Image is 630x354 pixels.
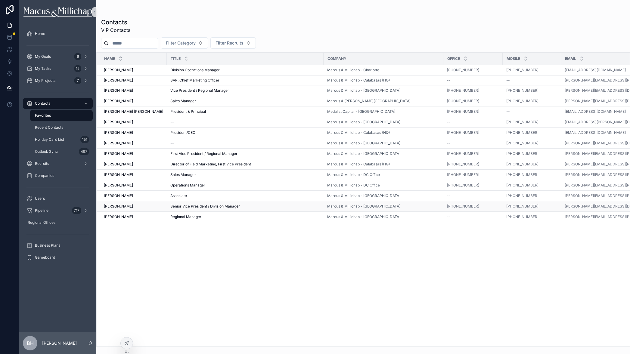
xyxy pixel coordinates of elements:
a: [PHONE_NUMBER] [447,88,499,93]
a: -- [447,78,499,83]
a: [PHONE_NUMBER] [506,193,557,198]
span: [PERSON_NAME] [104,88,133,93]
span: My Tasks [35,66,51,71]
a: Marcus & Millichap - [GEOGRAPHIC_DATA] [327,120,400,125]
span: President & Principal [170,109,206,114]
a: Medalist Capital - [GEOGRAPHIC_DATA] [327,109,395,114]
a: Outlook Sync497 [30,146,93,157]
span: -- [447,78,451,83]
span: Gameboard [35,255,55,260]
a: [PERSON_NAME] [104,68,163,72]
div: 717 [72,207,81,214]
a: [PHONE_NUMBER] [506,120,557,125]
a: [PHONE_NUMBER] [506,204,557,209]
a: Marcus & Millichap - Charlotte [327,68,379,72]
a: Marcus & [PERSON_NAME][GEOGRAPHIC_DATA] [327,99,411,103]
a: [PHONE_NUMBER] [506,68,557,72]
a: [PERSON_NAME] [104,214,163,219]
a: [PHONE_NUMBER] [506,214,557,219]
span: -- [506,109,510,114]
a: [PERSON_NAME] [104,162,163,167]
a: [PHONE_NUMBER] [447,183,499,188]
button: Select Button [161,37,208,49]
span: Holiday Card List [35,137,64,142]
a: Contacts [23,98,93,109]
a: [PHONE_NUMBER] [447,204,499,209]
a: [PERSON_NAME] [104,88,163,93]
a: [PERSON_NAME] [104,172,163,177]
a: -- [447,120,499,125]
span: Marcus & Millichap - [GEOGRAPHIC_DATA] [327,193,400,198]
span: [PERSON_NAME] [104,172,133,177]
span: Title [171,56,181,61]
div: 151 [80,136,89,143]
span: Filter Category [166,40,196,46]
a: Marcus & Millichap - DC Office [327,183,440,188]
div: scrollable content [19,24,96,271]
span: -- [170,120,174,125]
a: Marcus & Millichap - DC Office [327,172,440,177]
a: Marcus & Millichap - Calabasas (HQ) [327,78,390,83]
a: [PHONE_NUMBER] [447,130,479,135]
a: Marcus & Millichap - [GEOGRAPHIC_DATA] [327,141,440,146]
span: -- [506,78,510,83]
a: -- [447,214,499,219]
span: Marcus & Millichap - [GEOGRAPHIC_DATA] [327,141,400,146]
a: Associate [170,193,320,198]
span: Business Plans [35,243,60,248]
a: Sales Manager [170,99,320,103]
span: Division Operations Manager [170,68,220,72]
a: Operations Manager [170,183,320,188]
a: Recent Contacts [30,122,93,133]
a: Marcus & [PERSON_NAME][GEOGRAPHIC_DATA] [327,99,440,103]
a: -- [170,120,320,125]
p: [PERSON_NAME] [42,340,77,346]
a: [PHONE_NUMBER] [506,130,557,135]
a: President/CEO [170,130,320,135]
span: Email [565,56,576,61]
a: [PERSON_NAME] [104,141,163,146]
a: Vice President / Regional Manager [170,88,320,93]
a: Marcus & Millichap - [GEOGRAPHIC_DATA] [327,214,400,219]
a: [PHONE_NUMBER] [506,99,538,103]
a: Marcus & Millichap - [GEOGRAPHIC_DATA] [327,214,440,219]
a: Director of Field Marketing, First Vice President [170,162,320,167]
a: [PHONE_NUMBER] [506,162,557,167]
a: [PHONE_NUMBER] [447,151,479,156]
a: -- [506,78,557,83]
span: Filter Recruits [216,40,244,46]
a: [PERSON_NAME] [104,204,163,209]
span: [PERSON_NAME] [PERSON_NAME] [104,109,163,114]
a: [PHONE_NUMBER] [506,183,538,188]
a: Marcus & Millichap - Calabasas (HQ) [327,130,390,135]
a: Marcus & Millichap - Charlotte [327,68,440,72]
span: [PERSON_NAME] [104,68,133,72]
span: My Goals [35,54,51,59]
span: [PERSON_NAME] [104,130,133,135]
span: Marcus & Millichap - DC Office [327,172,380,177]
span: Senior Vice President / Division Manager [170,204,240,209]
span: -- [447,120,451,125]
span: Sales Manager [170,99,196,103]
a: [PHONE_NUMBER] [447,204,479,209]
a: Gameboard [23,252,93,263]
a: Holiday Card List151 [30,134,93,145]
a: Marcus & Millichap - [GEOGRAPHIC_DATA] [327,193,440,198]
div: 15 [74,65,81,72]
div: 497 [79,148,89,155]
a: -- [506,109,557,114]
a: Marcus & Millichap - [GEOGRAPHIC_DATA] [327,151,400,156]
a: [PHONE_NUMBER] [447,172,499,177]
a: Recruits [23,158,93,169]
span: Director of Field Marketing, First Vice President [170,162,251,167]
span: Companies [35,173,54,178]
span: [PERSON_NAME] [104,193,133,198]
a: Marcus & Millichap - Calabasas (HQ) [327,162,390,167]
a: [PHONE_NUMBER] [447,162,499,167]
a: [PHONE_NUMBER] [506,68,538,72]
a: -- [170,141,320,146]
span: [PERSON_NAME] [104,151,133,156]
